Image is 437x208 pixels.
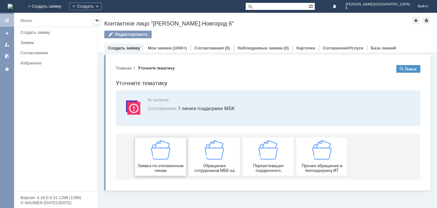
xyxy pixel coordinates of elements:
div: Создать заявку [20,30,93,35]
div: (0) [284,46,289,50]
a: Мои заявки [148,46,171,50]
div: Версия: 4.18.0.9.31.1398 (1398) [20,196,91,200]
span: Заявка по отложенным чекам [26,103,74,113]
a: Создать заявку [18,27,96,37]
div: (0) [225,46,230,50]
span: [PERSON_NAME][GEOGRAPHIC_DATA] [346,3,410,6]
a: Мои заявки [2,40,12,50]
span: Вы выбрали: [37,38,302,42]
span: Обращение сотрудников МБК на недоступность тех. поддержки [80,103,127,113]
button: Заявка по отложенным чекам [24,78,75,116]
a: Соглашения/Услуги [323,46,363,50]
span: Прочие обращение в техподдержку ИТ [187,103,235,113]
button: Главная [5,5,21,11]
button: Обращение сотрудников МБК на недоступность тех. поддержки [78,78,129,116]
div: Контактное лицо "[PERSON_NAME].Новгород 6" [104,20,412,27]
div: Добавить в избранное [412,17,420,24]
img: getfafe0041f1c547558d014b707d1d9f05 [40,80,60,100]
a: База знаний [371,46,396,50]
div: (1000+) [172,46,187,50]
a: Согласования [195,46,224,50]
a: Согласования [18,48,96,58]
span: 6 [346,6,410,10]
div: Заявки [20,40,93,45]
span: Расширенный поиск [308,3,315,9]
a: Мои согласования [2,51,12,61]
img: getfafe0041f1c547558d014b707d1d9f05 [94,80,113,100]
div: Согласования [20,50,93,55]
div: Меню [20,17,32,25]
a: Перейти на домашнюю страницу [8,4,13,9]
div: Скрыть меню [93,17,101,24]
h1: Уточните тематику [5,19,310,28]
span: Соглашение : [37,45,67,51]
img: getfafe0041f1c547558d014b707d1d9f05 [202,80,221,100]
div: Избранное [20,61,86,65]
button: Поиск [286,5,310,13]
div: Уточните тематику [27,6,64,11]
a: Наблюдаемые заявки [238,46,283,50]
a: Переактивация подарочного сертификата [132,78,183,116]
div: Сделать домашней страницей [423,17,430,24]
img: svg%3E [13,38,32,57]
a: Создать заявку [2,28,12,38]
img: logo [8,4,13,9]
div: © NAUMEN [DATE]-[DATE] [20,201,91,205]
a: Заявки [18,38,96,48]
a: Прочие обращение в техподдержку ИТ [186,78,237,116]
span: Переактивация подарочного сертификата [134,103,181,113]
span: 1 линия поддержки МБК [37,45,302,52]
a: Карточка [297,46,315,50]
img: getfafe0041f1c547558d014b707d1d9f05 [148,80,167,100]
div: Создать [69,3,102,10]
a: Создать заявку [108,46,140,50]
